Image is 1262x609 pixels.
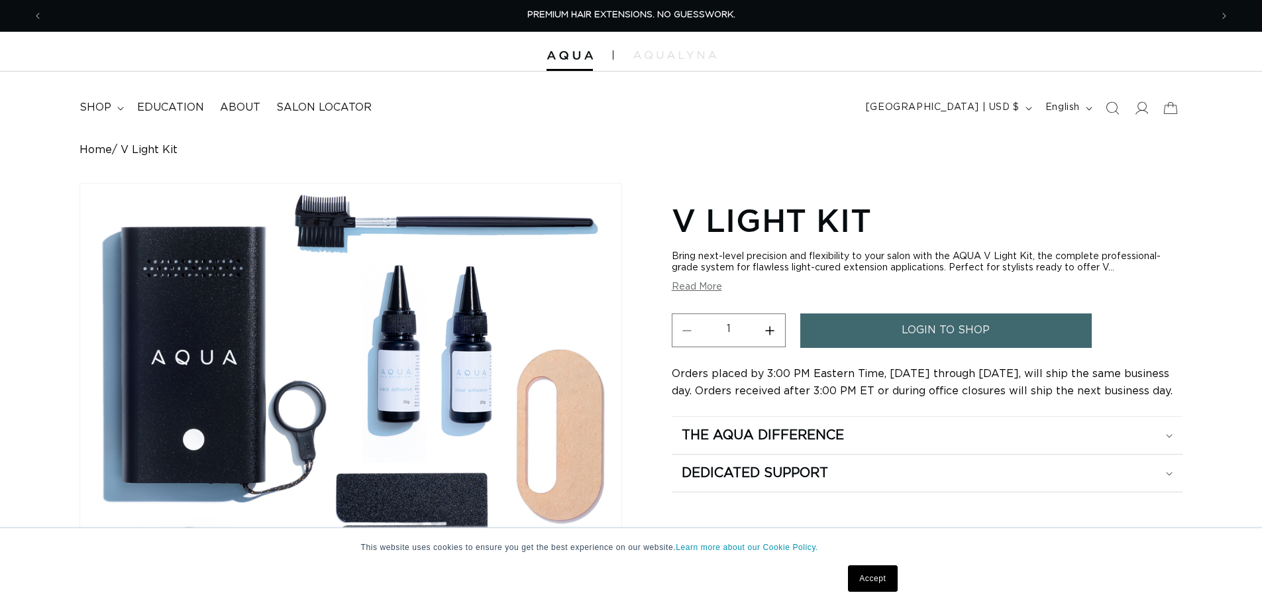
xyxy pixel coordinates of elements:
span: shop [79,101,111,115]
button: Previous announcement [23,3,52,28]
a: Learn more about our Cookie Policy. [676,543,818,552]
h2: The Aqua Difference [682,427,844,444]
button: [GEOGRAPHIC_DATA] | USD $ [858,95,1037,121]
summary: shop [72,93,129,123]
a: About [212,93,268,123]
p: This website uses cookies to ensure you get the best experience on our website. [361,541,902,553]
a: Salon Locator [268,93,380,123]
h2: Dedicated Support [682,465,828,482]
button: Next announcement [1210,3,1239,28]
span: Salon Locator [276,101,372,115]
span: PREMIUM HAIR EXTENSIONS. NO GUESSWORK. [527,11,735,19]
button: English [1037,95,1098,121]
span: [GEOGRAPHIC_DATA] | USD $ [866,101,1020,115]
summary: The Aqua Difference [672,417,1183,454]
h1: V Light Kit [672,199,1183,241]
span: English [1045,101,1080,115]
span: About [220,101,260,115]
span: V Light Kit [121,144,178,156]
summary: Search [1098,93,1127,123]
a: Accept [848,565,897,592]
nav: breadcrumbs [79,144,1183,156]
img: aqualyna.com [633,51,716,59]
span: Education [137,101,204,115]
div: Bring next-level precision and flexibility to your salon with the AQUA V Light Kit, the complete ... [672,251,1183,274]
span: login to shop [902,313,990,347]
summary: Dedicated Support [672,455,1183,492]
span: Orders placed by 3:00 PM Eastern Time, [DATE] through [DATE], will ship the same business day. Or... [672,368,1173,396]
a: Home [79,144,112,156]
img: Aqua Hair Extensions [547,51,593,60]
a: Education [129,93,212,123]
button: Read More [672,282,722,293]
a: login to shop [800,313,1092,347]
